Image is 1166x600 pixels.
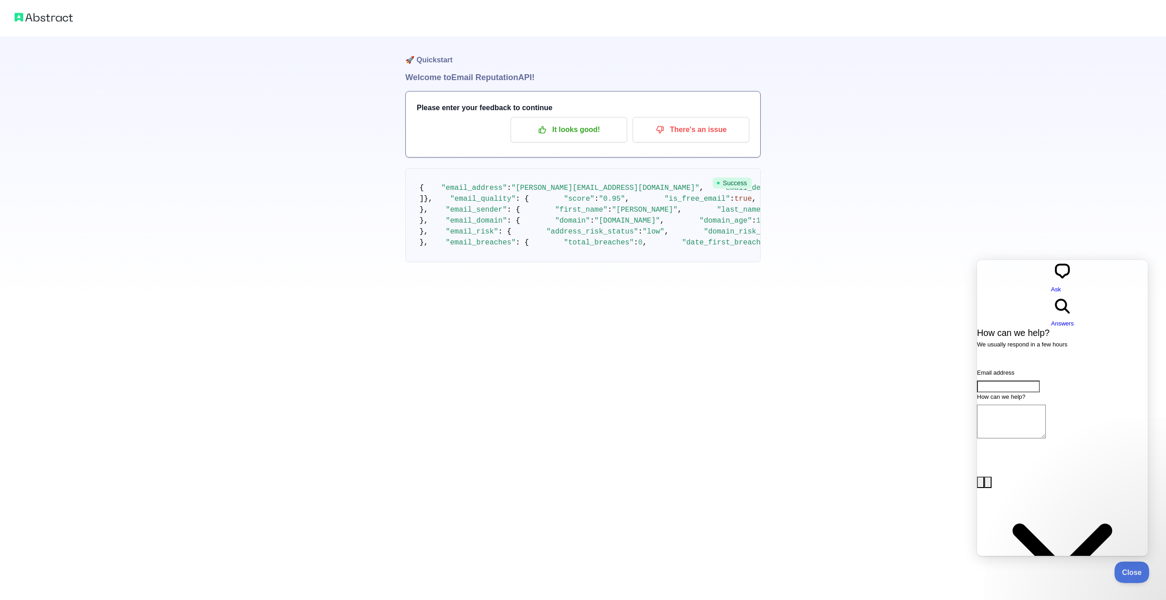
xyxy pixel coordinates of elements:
span: "domain_risk_status" [704,228,791,236]
span: 11016 [756,217,778,225]
span: : [730,195,735,203]
iframe: Help Scout Beacon - Close [1115,561,1150,583]
span: "email_sender" [446,206,507,214]
span: : [594,195,599,203]
span: "email_address" [441,184,507,192]
span: true [734,195,752,203]
span: , [700,184,704,192]
span: "address_risk_status" [546,228,638,236]
span: : [638,228,643,236]
button: It looks good! [511,117,627,142]
span: "email_breaches" [446,239,516,247]
h1: Welcome to Email Reputation API! [405,71,761,84]
span: , [665,228,669,236]
span: "domain" [555,217,590,225]
span: : { [507,217,520,225]
span: , [643,239,647,247]
span: "[PERSON_NAME]" [612,206,677,214]
span: "is_free_email" [665,195,730,203]
span: 0 [638,239,643,247]
span: "email_risk" [446,228,498,236]
button: There's an issue [633,117,749,142]
span: Success [713,178,752,188]
span: , [625,195,629,203]
span: "score" [564,195,594,203]
p: It looks good! [517,122,620,137]
span: : [590,217,594,225]
span: "last_name" [717,206,765,214]
span: : [507,184,511,192]
span: { [419,184,424,192]
iframe: Help Scout Beacon - Live Chat, Contact Form, and Knowledge Base [977,260,1148,556]
span: : { [498,228,511,236]
span: : { [516,239,529,247]
span: "total_breaches" [564,239,634,247]
span: "email_quality" [450,195,516,203]
span: "first_name" [555,206,608,214]
span: "email_domain" [446,217,507,225]
span: , [678,206,682,214]
span: : [634,239,638,247]
span: "[DOMAIN_NAME]" [594,217,660,225]
span: : [752,217,757,225]
span: "date_first_breached" [682,239,774,247]
span: : { [507,206,520,214]
img: Abstract logo [15,11,73,24]
span: : [608,206,612,214]
span: "low" [643,228,665,236]
span: , [752,195,757,203]
span: "0.95" [599,195,625,203]
span: "[PERSON_NAME][EMAIL_ADDRESS][DOMAIN_NAME]" [511,184,700,192]
span: "domain_age" [700,217,752,225]
span: : { [516,195,529,203]
h3: Please enter your feedback to continue [417,102,749,113]
h1: 🚀 Quickstart [405,36,761,71]
span: , [660,217,665,225]
p: There's an issue [639,122,742,137]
